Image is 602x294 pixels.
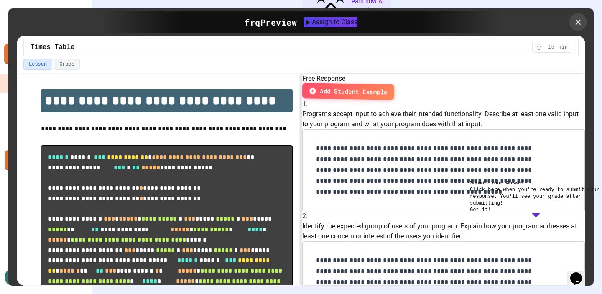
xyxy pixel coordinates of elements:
span: min [559,44,568,51]
h6: Free Response [302,74,585,84]
span: Add Student Example [320,87,388,97]
p: Identify the expected group of users of your program. Explain how your program addresses at least... [302,221,585,241]
h6: 2. [302,211,585,221]
button: Grade [54,59,80,70]
p: Click here when you're ready to submit your response. You'll see your grade after submitting! [470,187,602,207]
button: Add Student Example [302,83,394,100]
div: frq Preview [245,16,297,28]
button: Assign to Class [304,17,357,27]
h6: Submit Your Answer [470,180,602,187]
p: Programs accept input to achieve their intended functionality. Describe at least one valid input ... [302,109,585,129]
h6: 1. [302,99,585,109]
span: 15 [544,44,558,51]
button: Got it! [470,207,491,213]
button: Lesson [23,59,52,70]
span: Times Table [31,42,75,52]
iframe: chat widget [567,261,594,286]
